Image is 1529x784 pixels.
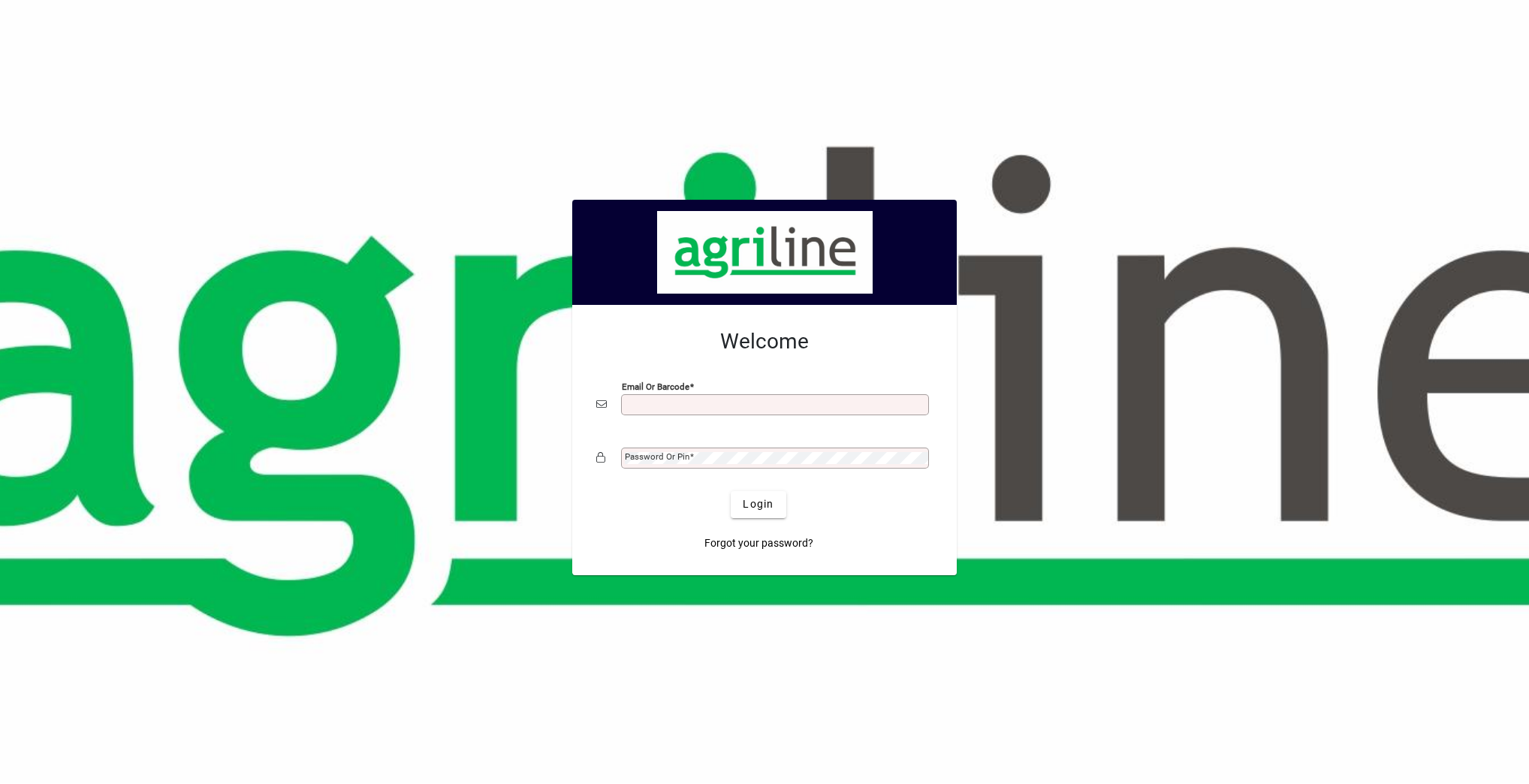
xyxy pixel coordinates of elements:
[625,451,689,462] mat-label: Password or Pin
[731,491,786,518] button: Login
[596,329,933,354] h2: Welcome
[698,530,819,557] a: Forgot your password?
[704,535,813,551] span: Forgot your password?
[622,381,689,391] mat-label: Email or Barcode
[743,496,774,512] span: Login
